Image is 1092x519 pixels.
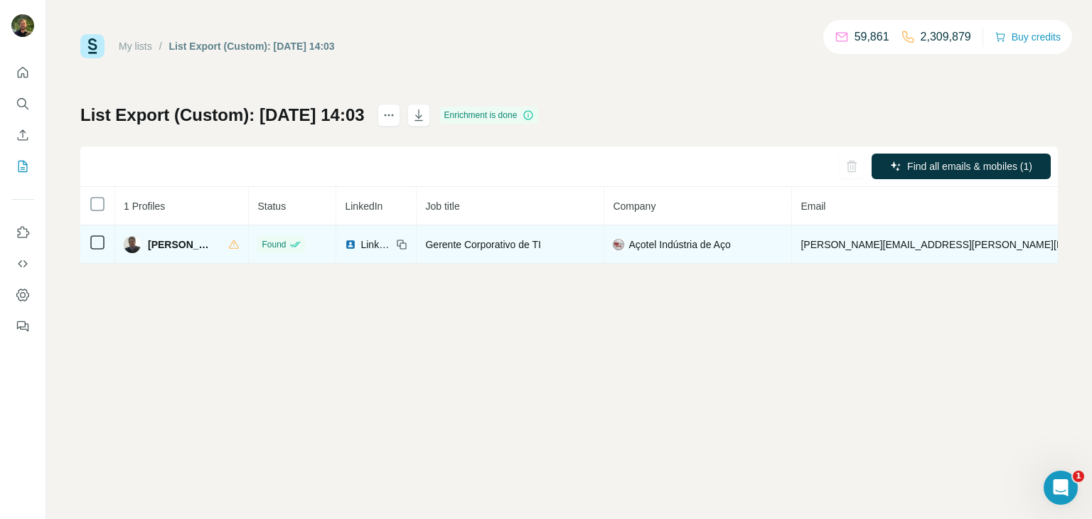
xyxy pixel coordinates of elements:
[80,34,105,58] img: Surfe Logo
[613,200,655,212] span: Company
[1073,471,1084,482] span: 1
[855,28,889,46] p: 59,861
[257,200,286,212] span: Status
[80,104,365,127] h1: List Export (Custom): [DATE] 14:03
[119,41,152,52] a: My lists
[11,220,34,245] button: Use Surfe on LinkedIn
[425,239,540,250] span: Gerente Corporativo de TI
[148,237,214,252] span: [PERSON_NAME]
[262,238,286,251] span: Found
[11,91,34,117] button: Search
[425,200,459,212] span: Job title
[345,239,356,250] img: LinkedIn logo
[628,237,730,252] span: Açotel Indústria de Aço
[11,154,34,179] button: My lists
[1044,471,1078,505] iframe: Intercom live chat
[907,159,1032,173] span: Find all emails & mobiles (1)
[11,282,34,308] button: Dashboard
[124,200,165,212] span: 1 Profiles
[11,251,34,277] button: Use Surfe API
[11,60,34,85] button: Quick start
[124,236,141,253] img: Avatar
[872,154,1051,179] button: Find all emails & mobiles (1)
[11,122,34,148] button: Enrich CSV
[613,239,624,250] img: company-logo
[378,104,400,127] button: actions
[159,39,162,53] li: /
[360,237,392,252] span: LinkedIn
[11,314,34,339] button: Feedback
[801,200,825,212] span: Email
[11,14,34,37] img: Avatar
[345,200,382,212] span: LinkedIn
[921,28,971,46] p: 2,309,879
[995,27,1061,47] button: Buy credits
[169,39,335,53] div: List Export (Custom): [DATE] 14:03
[440,107,539,124] div: Enrichment is done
